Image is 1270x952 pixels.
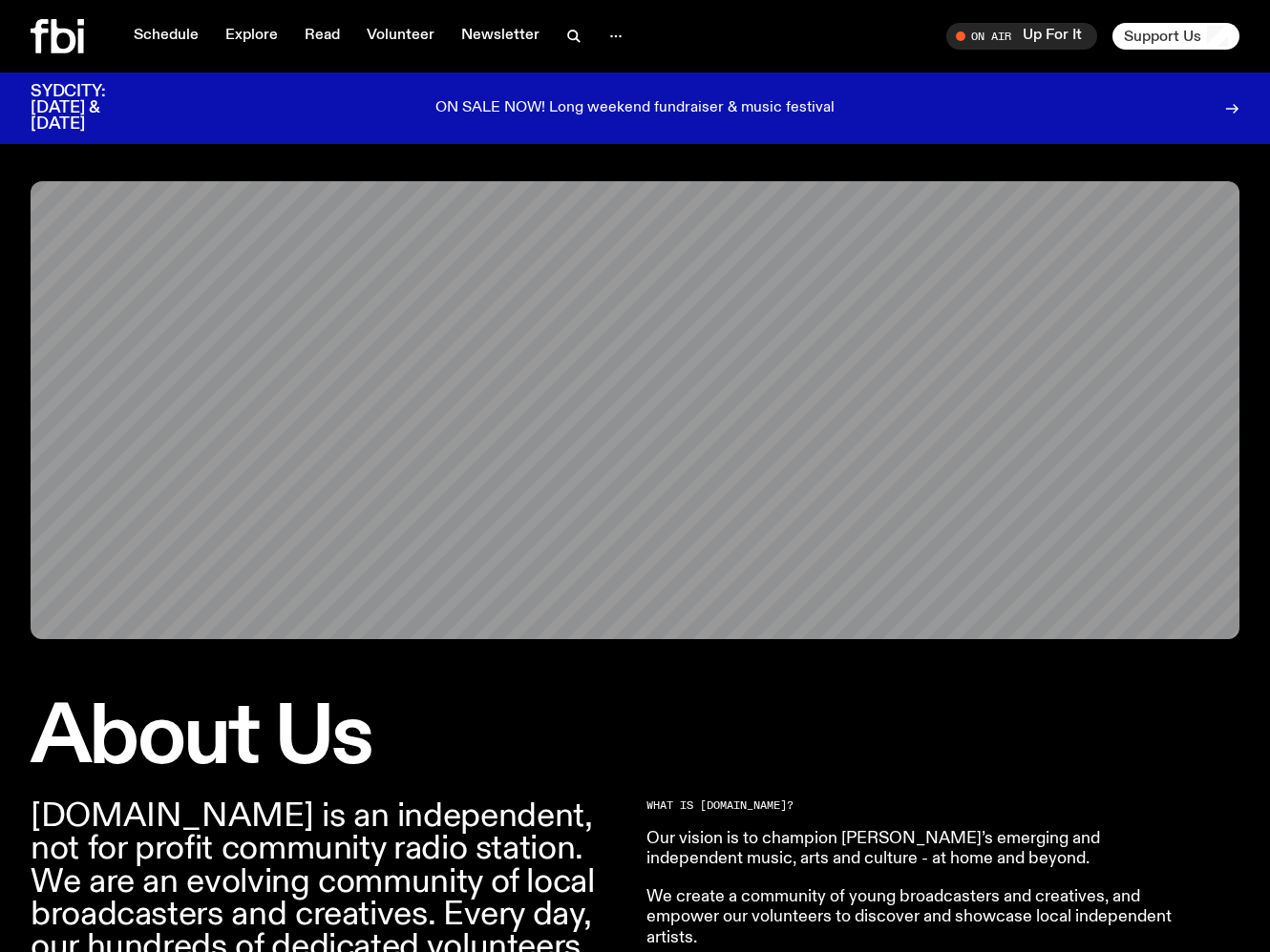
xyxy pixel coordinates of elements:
a: Newsletter [450,23,551,50]
h2: What is [DOMAIN_NAME]? [646,800,1196,811]
p: Our vision is to champion [PERSON_NAME]’s emerging and independent music, arts and culture - at h... [646,829,1196,870]
a: Read [293,23,351,50]
a: Explore [214,23,289,50]
h1: About Us [31,700,624,777]
span: Support Us [1124,28,1201,45]
p: ON SALE NOW! Long weekend fundraiser & music festival [435,100,835,117]
p: We create a community of young broadcasters and creatives, and empower our volunteers to discover... [646,887,1196,949]
h3: SYDCITY: [DATE] & [DATE] [31,84,153,133]
a: Volunteer [355,23,446,50]
button: Support Us [1112,23,1239,50]
button: On AirUp For It [946,23,1097,50]
a: Schedule [122,23,210,50]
